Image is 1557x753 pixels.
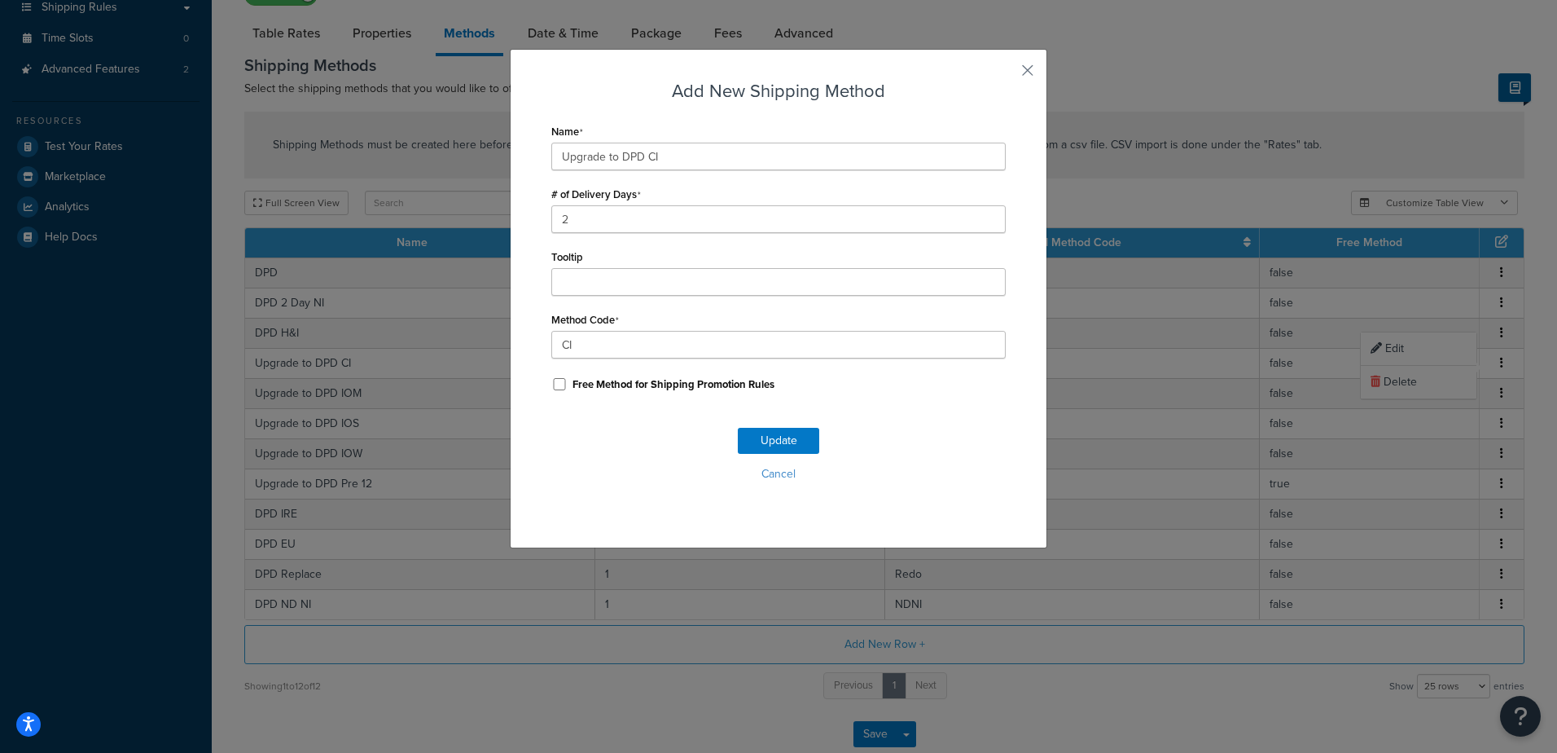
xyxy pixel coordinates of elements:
[551,462,1006,487] button: Cancel
[572,377,774,392] label: Free Method for Shipping Promotion Rules
[551,314,619,327] label: Method Code
[551,188,641,201] label: # of Delivery Days
[551,78,1006,103] h3: Add New Shipping Method
[551,251,583,263] label: Tooltip
[738,428,819,454] button: Update
[551,125,583,139] label: Name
